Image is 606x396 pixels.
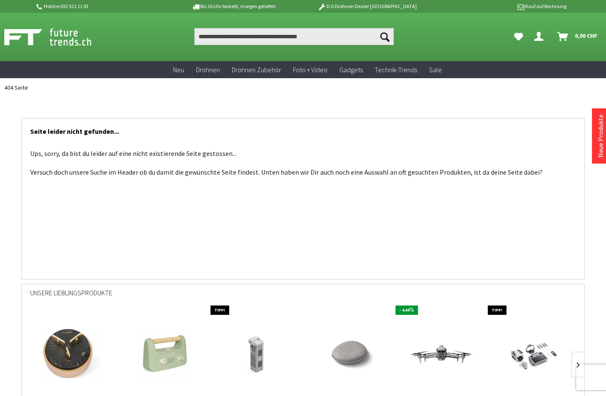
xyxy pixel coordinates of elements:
span: Drohnen Zubehör [232,65,281,74]
a: Neu [167,61,190,79]
span: Drohnen [196,65,220,74]
img: DJI Matrice 4 Series Battery [219,329,295,380]
a: Drohnen [190,61,226,79]
a: Meine Favoriten [510,28,527,45]
span: Foto + Video [293,65,327,74]
p: Ups, sorry, da bist du leider auf eine nicht existierende Seite gestossen... [30,148,576,158]
button: Suchen [376,28,394,45]
a: Gadgets [333,61,369,79]
span: 404 Seite [4,84,28,91]
p: Versuch doch unsere Suche im Header ob du damit die gewünschte Seite findest. Unten haben wir Dir... [30,167,576,177]
img: Morphée ZEN [324,329,375,380]
p: DJI Drohnen Dealer [GEOGRAPHIC_DATA] [301,1,433,11]
p: Kauf auf Rechnung [434,1,566,11]
span: Gadgets [339,65,363,74]
a: Technik-Trends [369,61,423,79]
span: 0,00 CHF [575,29,597,42]
a: Neue Produkte [596,114,605,158]
img: Morphée - Meditationsbox für Kinder [139,329,190,380]
p: Bis 16 Uhr bestellt, morgen geliefert. [168,1,301,11]
div: Seite leider nicht gefunden... [30,119,576,140]
img: DJI Matrice 4T [399,331,484,379]
span: Sale [429,65,442,74]
a: Foto + Video [287,61,333,79]
p: Hotline 032 511 11 03 [35,1,168,11]
a: Drohnen Zubehör [226,61,287,79]
a: Sale [423,61,448,79]
div: Unsere Lieblingsprodukte [30,284,576,308]
a: Dein Konto [531,28,550,45]
img: Morphée - Box zum Meditieren FR-EN-DE-NL [43,329,101,380]
img: Shop Futuretrends - zur Startseite wechseln [4,26,110,48]
span: Technik-Trends [375,65,417,74]
a: Warenkorb [554,28,602,45]
img: DJI Mini 4 Pro [502,329,566,380]
span: Neu [173,65,184,74]
input: Produkt, Marke, Kategorie, EAN, Artikelnummer… [194,28,394,45]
